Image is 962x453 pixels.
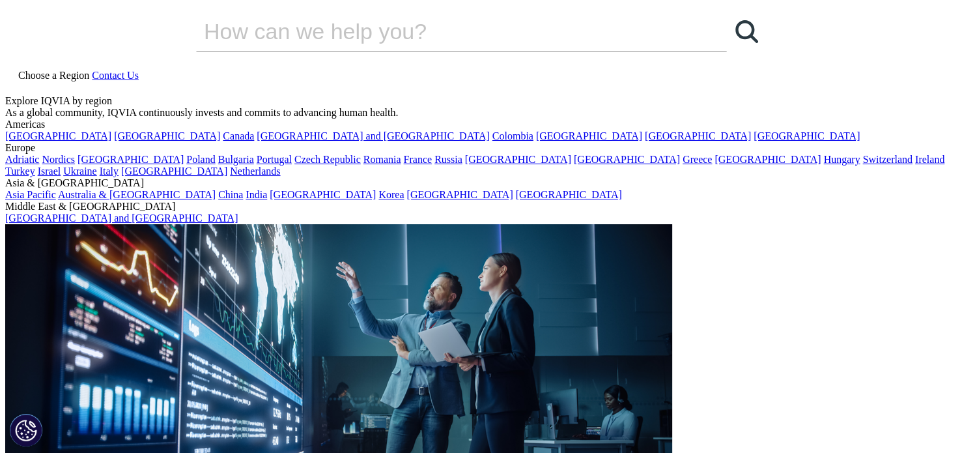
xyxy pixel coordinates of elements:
[63,166,97,177] a: Ukraine
[754,130,860,141] a: [GEOGRAPHIC_DATA]
[492,130,533,141] a: Colombia
[100,166,119,177] a: Italy
[42,154,75,165] a: Nordics
[363,154,401,165] a: Romania
[5,119,957,130] div: Americas
[5,95,957,107] div: Explore IQVIA by region
[465,154,571,165] a: [GEOGRAPHIC_DATA]
[5,166,35,177] a: Turkey
[5,130,111,141] a: [GEOGRAPHIC_DATA]
[78,154,184,165] a: [GEOGRAPHIC_DATA]
[536,130,642,141] a: [GEOGRAPHIC_DATA]
[406,189,513,200] a: [GEOGRAPHIC_DATA]
[862,154,912,165] a: Switzerland
[683,154,712,165] a: Greece
[5,189,56,200] a: Asia Pacific
[257,130,489,141] a: [GEOGRAPHIC_DATA] and [GEOGRAPHIC_DATA]
[735,20,758,43] svg: Search
[5,154,39,165] a: Adriatic
[5,107,957,119] div: As a global community, IQVIA continuously invests and commits to advancing human health.
[434,154,462,165] a: Russia
[645,130,751,141] a: [GEOGRAPHIC_DATA]
[5,201,957,212] div: Middle East & [GEOGRAPHIC_DATA]
[246,189,267,200] a: India
[92,70,139,81] a: Contact Us
[114,130,220,141] a: [GEOGRAPHIC_DATA]
[230,166,280,177] a: Netherlands
[5,212,238,224] a: [GEOGRAPHIC_DATA] and [GEOGRAPHIC_DATA]
[574,154,680,165] a: [GEOGRAPHIC_DATA]
[257,154,292,165] a: Portugal
[38,166,61,177] a: Israel
[516,189,622,200] a: [GEOGRAPHIC_DATA]
[823,154,860,165] a: Hungary
[5,177,957,189] div: Asia & [GEOGRAPHIC_DATA]
[915,154,944,165] a: Ireland
[378,189,404,200] a: Korea
[294,154,361,165] a: Czech Republic
[270,189,376,200] a: [GEOGRAPHIC_DATA]
[18,70,89,81] span: Choose a Region
[218,154,254,165] a: Bulgaria
[714,154,821,165] a: [GEOGRAPHIC_DATA]
[404,154,432,165] a: France
[223,130,254,141] a: Canada
[5,142,957,154] div: Europe
[218,189,243,200] a: China
[727,12,766,51] a: Search
[58,189,216,200] a: Australia & [GEOGRAPHIC_DATA]
[121,166,227,177] a: [GEOGRAPHIC_DATA]
[196,12,690,51] input: Search
[10,414,42,446] button: Cookies Settings
[186,154,215,165] a: Poland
